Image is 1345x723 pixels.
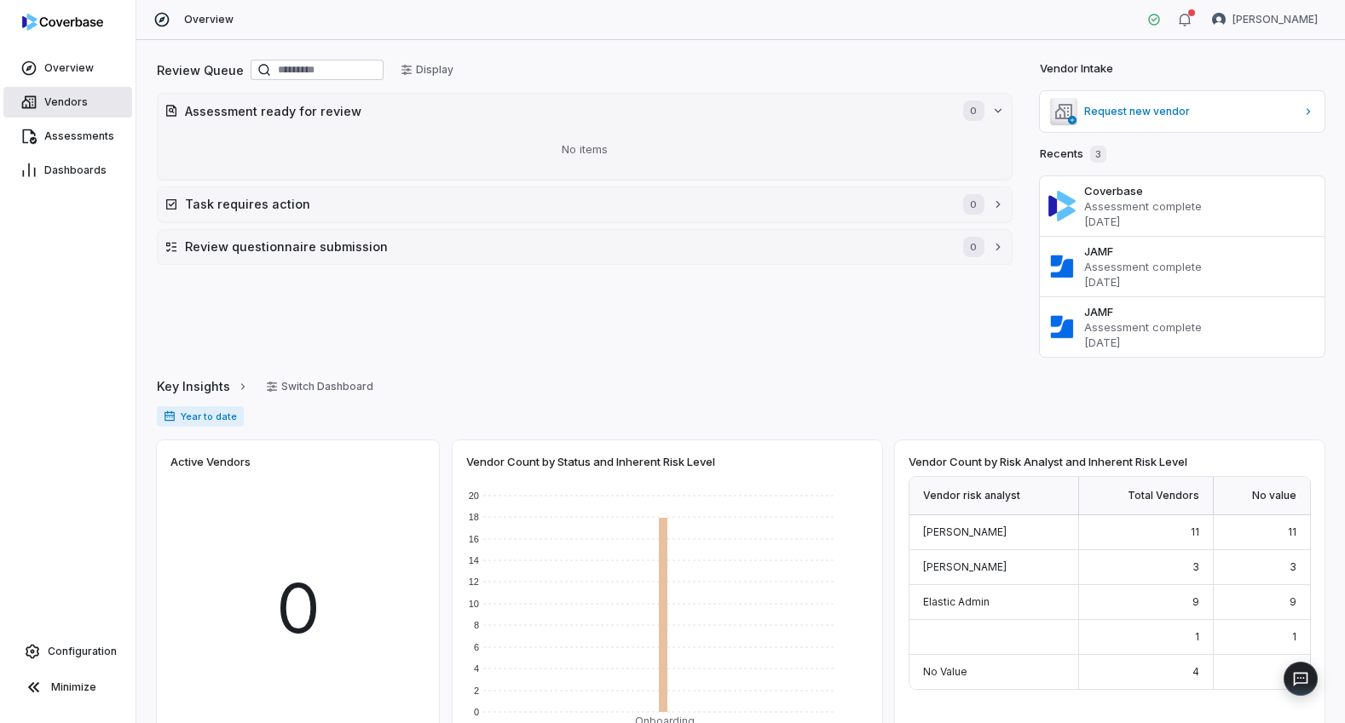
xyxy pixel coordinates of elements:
[1232,13,1318,26] span: [PERSON_NAME]
[469,555,479,565] text: 14
[256,374,384,399] button: Switch Dashboard
[44,95,88,109] span: Vendors
[1040,60,1113,77] h2: Vendor Intake
[184,13,234,26] span: Overview
[923,560,1007,573] span: [PERSON_NAME]
[1040,236,1325,296] a: JAMFAssessment complete[DATE]
[1084,335,1319,350] p: [DATE]
[3,53,132,83] a: Overview
[469,577,479,587] text: 12
[1084,304,1319,319] h3: JAMF
[44,129,114,143] span: Assessments
[158,230,1012,264] button: Review questionnaire submission0
[923,525,1007,538] span: [PERSON_NAME]
[469,534,479,544] text: 16
[1084,319,1319,335] p: Assessment complete
[1084,274,1319,290] p: [DATE]
[1288,525,1296,538] span: 11
[44,61,94,75] span: Overview
[3,87,132,118] a: Vendors
[51,680,96,694] span: Minimize
[3,155,132,186] a: Dashboards
[1090,146,1106,163] span: 3
[7,670,129,704] button: Minimize
[1195,630,1199,643] span: 1
[3,121,132,152] a: Assessments
[152,369,254,405] button: Key Insights
[1084,214,1319,229] p: [DATE]
[390,57,464,83] button: Display
[474,707,479,717] text: 0
[469,599,479,609] text: 10
[1040,146,1106,163] h2: Recents
[1192,595,1199,608] span: 9
[469,512,479,522] text: 18
[164,410,176,422] svg: Date range for report
[466,454,715,469] span: Vendor Count by Status and Inherent Risk Level
[1292,630,1296,643] span: 1
[185,195,946,213] h2: Task requires action
[1290,560,1296,573] span: 3
[185,102,946,120] h2: Assessment ready for review
[1084,183,1319,198] h3: Coverbase
[170,454,251,469] span: Active Vendors
[909,454,1187,469] span: Vendor Count by Risk Analyst and Inherent Risk Level
[1079,477,1214,515] div: Total Vendors
[157,369,249,405] a: Key Insights
[963,237,984,257] span: 0
[1040,176,1325,236] a: CoverbaseAssessment complete[DATE]
[158,187,1012,221] button: Task requires action0
[158,94,1012,128] button: Assessment ready for review0
[1192,665,1199,678] span: 4
[44,164,107,177] span: Dashboards
[909,477,1079,515] div: Vendor risk analyst
[469,491,479,501] text: 20
[474,663,479,674] text: 4
[474,620,479,630] text: 8
[1212,13,1226,26] img: Kim Kambarami avatar
[1202,7,1328,32] button: Kim Kambarami avatar[PERSON_NAME]
[923,665,967,678] span: No Value
[474,642,479,652] text: 6
[1084,105,1296,118] span: Request new vendor
[1214,477,1310,515] div: No value
[1192,560,1199,573] span: 3
[22,14,103,31] img: logo-D7KZi-bG.svg
[1084,259,1319,274] p: Assessment complete
[1084,244,1319,259] h3: JAMF
[963,194,984,215] span: 0
[1290,595,1296,608] span: 9
[157,61,244,79] h2: Review Queue
[1191,525,1199,538] span: 11
[276,557,320,659] span: 0
[1040,91,1325,132] a: Request new vendor
[923,595,990,608] span: Elastic Admin
[185,238,946,255] h2: Review questionnaire submission
[1040,296,1325,357] a: JAMFAssessment complete[DATE]
[7,636,129,667] a: Configuration
[157,406,244,427] span: Year to date
[963,100,984,121] span: 0
[157,377,230,395] span: Key Insights
[1084,198,1319,214] p: Assessment complete
[474,686,479,696] text: 2
[48,645,117,658] span: Configuration
[165,128,1005,172] div: No items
